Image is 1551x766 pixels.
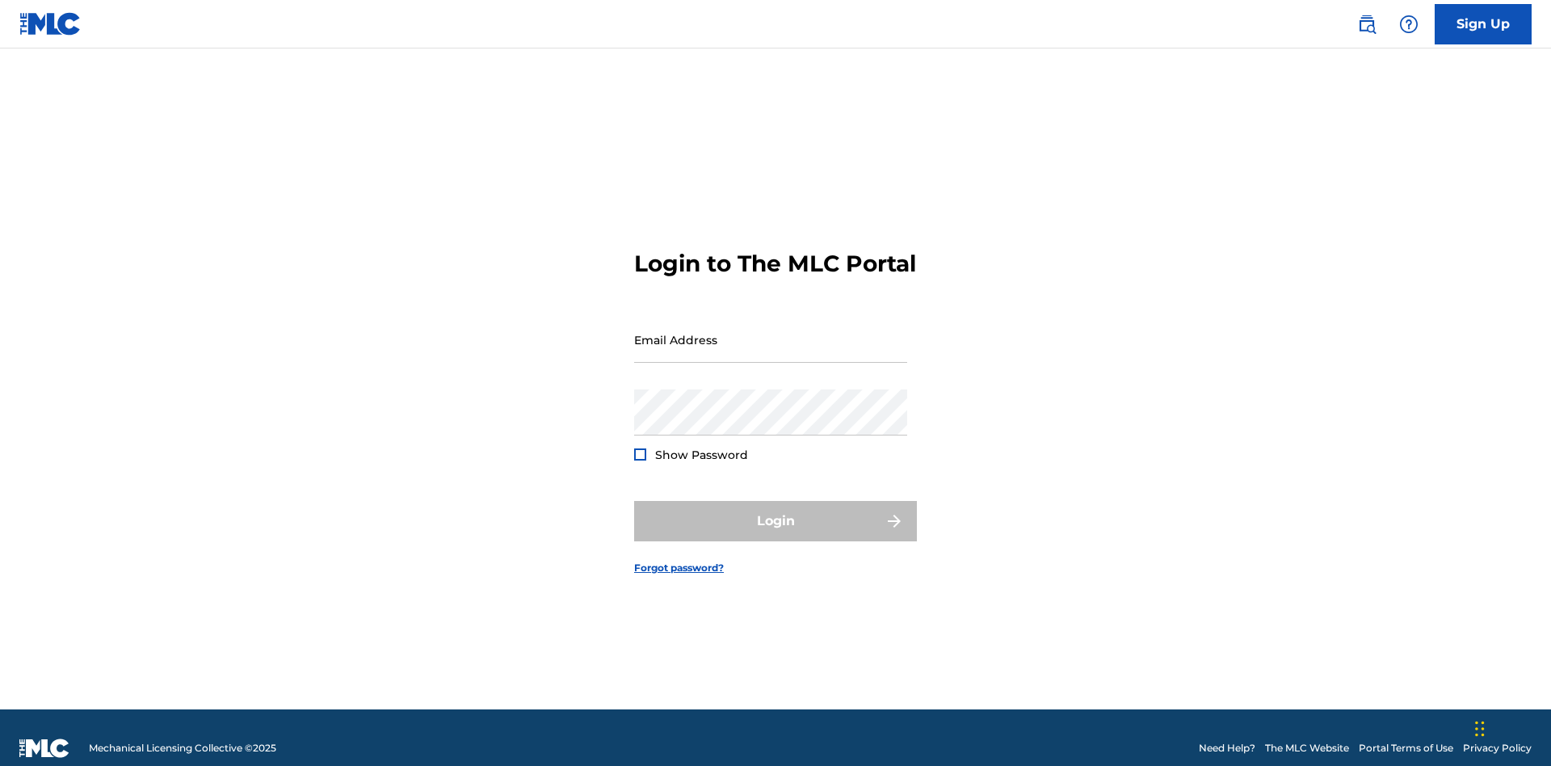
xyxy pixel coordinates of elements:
[1265,741,1349,755] a: The MLC Website
[1199,741,1255,755] a: Need Help?
[1351,8,1383,40] a: Public Search
[655,448,748,462] span: Show Password
[1470,688,1551,766] iframe: Chat Widget
[1435,4,1532,44] a: Sign Up
[1463,741,1532,755] a: Privacy Policy
[19,739,69,758] img: logo
[634,250,916,278] h3: Login to The MLC Portal
[19,12,82,36] img: MLC Logo
[634,561,724,575] a: Forgot password?
[1399,15,1419,34] img: help
[89,741,276,755] span: Mechanical Licensing Collective © 2025
[1475,705,1485,753] div: Drag
[1393,8,1425,40] div: Help
[1359,741,1453,755] a: Portal Terms of Use
[1357,15,1377,34] img: search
